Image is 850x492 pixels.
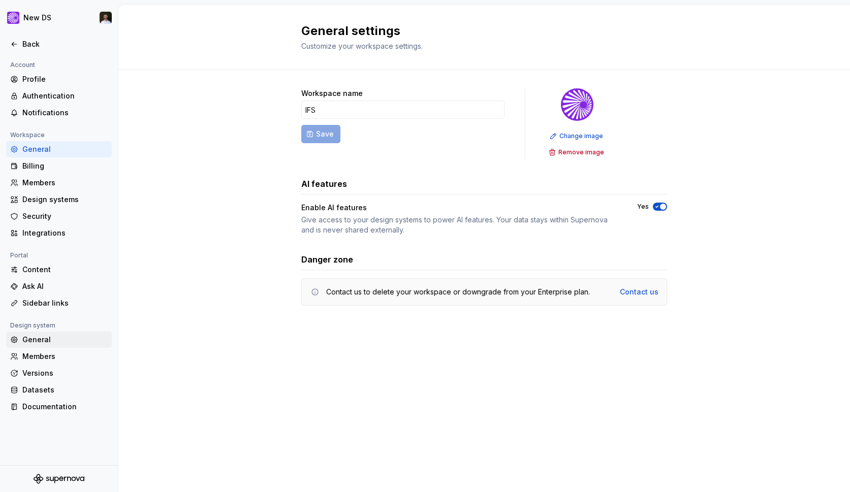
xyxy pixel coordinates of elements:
[22,351,108,362] div: Members
[6,295,112,311] a: Sidebar links
[22,74,108,84] div: Profile
[22,298,108,308] div: Sidebar links
[6,332,112,348] a: General
[301,88,363,99] label: Workspace name
[22,211,108,221] div: Security
[6,191,112,208] a: Design systems
[34,474,84,484] svg: Supernova Logo
[22,368,108,378] div: Versions
[6,399,112,415] a: Documentation
[546,145,609,159] button: Remove image
[301,253,353,266] h3: Danger zone
[22,265,108,275] div: Content
[6,261,112,278] a: Content
[6,71,112,87] a: Profile
[2,7,116,29] button: New DSTomas
[22,91,108,101] div: Authentication
[301,23,655,39] h2: General settings
[22,402,108,412] div: Documentation
[6,59,39,71] div: Account
[6,141,112,157] a: General
[22,108,108,118] div: Notifications
[301,215,619,235] div: Give access to your design systems to power AI features. Your data stays within Supernova and is ...
[6,175,112,191] a: Members
[6,382,112,398] a: Datasets
[559,132,603,140] span: Change image
[6,129,49,141] div: Workspace
[6,105,112,121] a: Notifications
[6,365,112,381] a: Versions
[23,13,51,23] div: New DS
[6,249,32,261] div: Portal
[637,203,649,211] label: Yes
[620,287,658,297] a: Contact us
[6,348,112,365] a: Members
[7,12,19,24] img: ea0f8e8f-8665-44dd-b89f-33495d2eb5f1.png
[22,281,108,291] div: Ask AI
[6,36,112,52] a: Back
[22,228,108,238] div: Integrations
[6,158,112,174] a: Billing
[22,194,108,205] div: Design systems
[22,385,108,395] div: Datasets
[22,335,108,345] div: General
[6,278,112,294] a: Ask AI
[6,88,112,104] a: Authentication
[301,42,423,50] span: Customize your workspace settings.
[22,39,108,49] div: Back
[561,88,593,121] img: ea0f8e8f-8665-44dd-b89f-33495d2eb5f1.png
[22,178,108,188] div: Members
[22,144,108,154] div: General
[6,225,112,241] a: Integrations
[301,178,347,190] h3: AI features
[6,319,59,332] div: Design system
[558,148,604,156] span: Remove image
[547,129,608,143] button: Change image
[326,287,590,297] div: Contact us to delete your workspace or downgrade from your Enterprise plan.
[22,161,108,171] div: Billing
[301,203,367,213] div: Enable AI features
[100,12,112,24] img: Tomas
[6,208,112,224] a: Security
